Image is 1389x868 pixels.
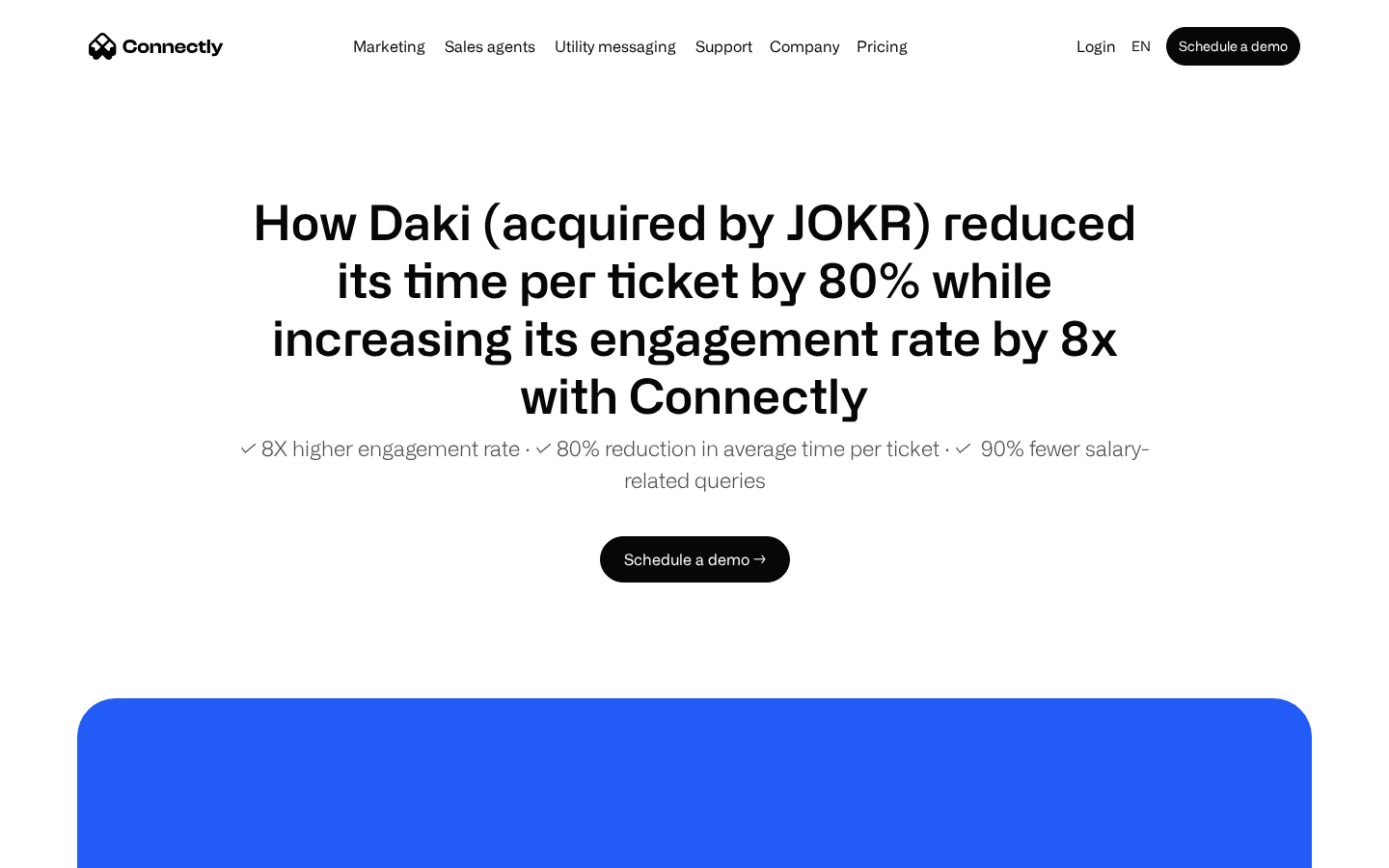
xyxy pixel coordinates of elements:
[231,193,1157,424] h1: How Daki (acquired by JOKR) reduced its time per ticket by 80% while increasing its engagement ra...
[547,39,684,54] a: Utility messaging
[849,39,915,54] a: Pricing
[231,432,1157,496] p: ✓ 8X higher engagement rate ∙ ✓ 80% reduction in average time per ticket ∙ ✓ 90% fewer salary-rel...
[39,834,116,861] ul: Language list
[437,39,543,54] a: Sales agents
[19,832,116,861] aside: Language selected: English
[770,33,839,60] div: Company
[1131,33,1151,60] div: en
[600,536,790,583] a: Schedule a demo →
[688,39,760,54] a: Support
[345,39,433,54] a: Marketing
[1069,33,1124,60] a: Login
[1166,27,1300,66] a: Schedule a demo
